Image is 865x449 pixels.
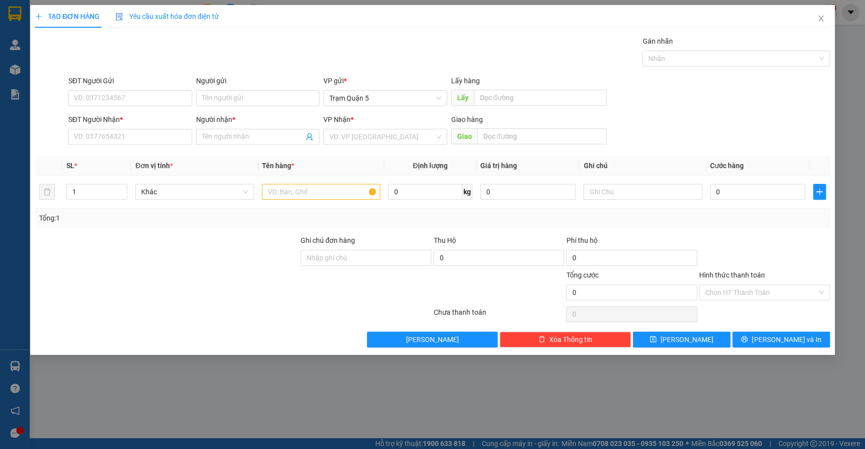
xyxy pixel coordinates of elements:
[451,115,483,123] span: Giao hàng
[462,184,472,200] span: kg
[413,162,448,169] span: Định lượng
[301,236,355,244] label: Ghi chú đơn hàng
[64,32,150,44] div: LIỄU
[301,250,431,266] input: Ghi chú đơn hàng
[323,115,351,123] span: VP Nhận
[115,13,123,21] img: icon
[817,14,825,22] span: close
[196,114,320,125] div: Người nhận
[35,13,42,20] span: plus
[8,9,24,20] span: Gửi:
[642,37,672,45] label: Gán nhãn
[538,336,545,343] span: delete
[262,184,380,200] input: VD: Bàn, Ghế
[650,336,657,343] span: save
[68,114,192,125] div: SĐT Người Nhận
[500,332,631,347] button: deleteXóa Thông tin
[39,213,334,224] div: Tổng: 1
[451,128,477,144] span: Giao
[115,12,219,20] span: Yêu cầu xuất hóa đơn điện tử
[196,75,320,86] div: Người gửi
[64,44,150,58] div: 0944884498
[39,184,55,200] button: delete
[329,91,441,106] span: Trạm Quận 5
[580,156,706,175] th: Ghi chú
[136,162,173,169] span: Đơn vị tính
[451,77,480,85] span: Lấy hàng
[451,90,474,106] span: Lấy
[63,66,77,77] span: CC :
[68,75,192,86] div: SĐT Người Gửi
[477,128,607,144] input: Dọc đường
[699,271,765,279] label: Hình thức thanh toán
[64,8,150,32] div: Trạm Đầm Dơi
[406,334,459,345] span: [PERSON_NAME]
[66,162,74,169] span: SL
[633,332,730,347] button: save[PERSON_NAME]
[566,235,697,250] div: Phí thu hộ
[432,307,565,324] div: Chưa thanh toán
[480,162,517,169] span: Giá trị hàng
[584,184,702,200] input: Ghi Chú
[8,8,57,32] div: Trạm Quận 5
[480,184,576,200] input: 0
[63,64,151,78] div: 270.000
[814,184,826,200] button: plus
[807,5,835,33] button: Close
[433,236,456,244] span: Thu Hộ
[35,12,100,20] span: TẠO ĐƠN HÀNG
[474,90,607,106] input: Dọc đường
[752,334,821,345] span: [PERSON_NAME] và In
[64,9,88,20] span: Nhận:
[305,133,313,141] span: user-add
[732,332,830,347] button: printer[PERSON_NAME] và In
[710,162,744,169] span: Cước hàng
[367,332,498,347] button: [PERSON_NAME]
[262,162,294,169] span: Tên hàng
[814,188,825,196] span: plus
[142,184,248,199] span: Khác
[323,75,447,86] div: VP gửi
[549,334,592,345] span: Xóa Thông tin
[741,336,748,343] span: printer
[661,334,713,345] span: [PERSON_NAME]
[566,271,599,279] span: Tổng cước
